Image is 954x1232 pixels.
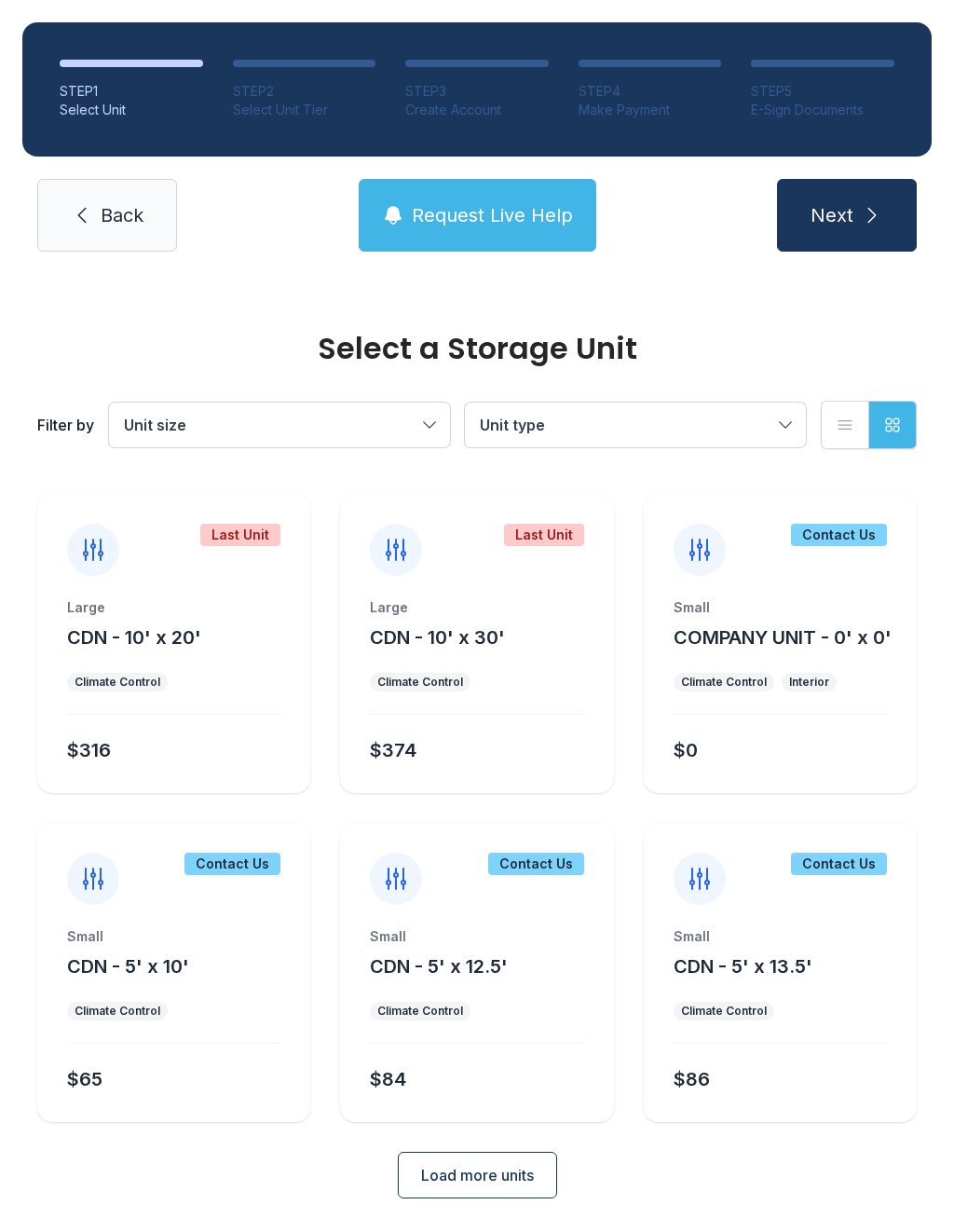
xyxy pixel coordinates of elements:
[751,101,894,119] div: E-Sign Documents
[674,626,892,649] span: COMPANY UNIT - 0' x 0'
[488,853,584,875] div: Contact Us
[200,524,280,546] div: Last Unit
[124,416,186,434] span: Unit size
[67,737,111,763] div: $316
[674,598,887,617] div: Small
[405,101,549,119] div: Create Account
[791,524,887,546] div: Contact Us
[37,334,917,363] div: Select a Storage Unit
[405,82,549,101] div: STEP 3
[67,927,280,946] div: Small
[681,1004,767,1019] div: Climate Control
[67,953,189,979] button: CDN - 5' x 10'
[377,1004,463,1019] div: Climate Control
[465,403,806,447] button: Unit type
[579,101,722,119] div: Make Payment
[789,675,829,690] div: Interior
[67,1066,102,1092] div: $65
[75,1004,160,1019] div: Climate Control
[370,955,508,978] span: CDN - 5' x 12.5'
[674,737,698,763] div: $0
[674,624,892,650] button: COMPANY UNIT - 0' x 0'
[370,624,505,650] button: CDN - 10' x 30'
[109,403,450,447] button: Unit size
[67,626,201,649] span: CDN - 10' x 20'
[579,82,722,101] div: STEP 4
[233,82,376,101] div: STEP 2
[67,624,201,650] button: CDN - 10' x 20'
[370,927,583,946] div: Small
[421,1164,534,1186] span: Load more units
[480,416,545,434] span: Unit type
[370,1066,406,1092] div: $84
[674,1066,710,1092] div: $86
[504,524,584,546] div: Last Unit
[681,675,767,690] div: Climate Control
[412,202,573,228] span: Request Live Help
[751,82,894,101] div: STEP 5
[370,953,508,979] button: CDN - 5' x 12.5'
[370,626,505,649] span: CDN - 10' x 30'
[75,675,160,690] div: Climate Control
[674,953,812,979] button: CDN - 5' x 13.5'
[674,955,812,978] span: CDN - 5' x 13.5'
[233,101,376,119] div: Select Unit Tier
[60,82,203,101] div: STEP 1
[67,598,280,617] div: Large
[37,414,94,436] div: Filter by
[184,853,280,875] div: Contact Us
[377,675,463,690] div: Climate Control
[60,101,203,119] div: Select Unit
[67,955,189,978] span: CDN - 5' x 10'
[674,927,887,946] div: Small
[370,598,583,617] div: Large
[370,737,416,763] div: $374
[791,853,887,875] div: Contact Us
[101,202,143,228] span: Back
[811,202,853,228] span: Next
